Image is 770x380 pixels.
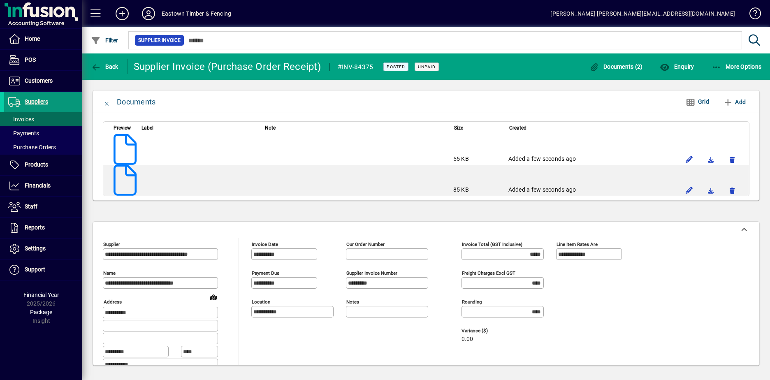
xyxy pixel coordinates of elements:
button: Grid [679,95,716,109]
div: 85 KB [453,185,500,194]
span: Filter [91,37,118,44]
div: Supplier Invoice (Purchase Order Receipt) [134,60,321,73]
span: Support [25,266,45,273]
mat-label: Supplier [103,241,120,247]
a: Customers [4,71,82,91]
a: Support [4,260,82,280]
a: Home [4,29,82,49]
span: Settings [25,245,46,252]
mat-label: Name [103,270,116,276]
a: POS [4,50,82,70]
button: Add [109,6,135,21]
button: Filter [89,33,121,48]
span: Customers [25,77,53,84]
span: Reports [25,224,45,231]
span: Grid [686,95,709,109]
mat-label: Rounding [462,299,482,305]
button: Edit [683,153,696,166]
span: More Options [712,63,762,70]
span: Posted [387,64,405,70]
a: View on map [207,290,220,304]
mat-label: Invoice Total (GST inclusive) [462,241,522,247]
mat-label: Supplier invoice number [346,270,397,276]
span: Financials [25,182,51,189]
button: Enquiry [658,59,696,74]
button: Remove [726,183,739,197]
span: Products [25,161,48,168]
span: Suppliers [25,98,48,105]
a: Invoices [4,112,82,126]
a: Purchase Orders [4,140,82,154]
span: POS [25,56,36,63]
span: Supplier Invoice [138,36,181,44]
span: Label [141,123,153,132]
span: Unpaid [418,64,436,70]
div: Added a few seconds ago [508,155,675,163]
span: Size [454,123,463,132]
a: Settings [4,239,82,259]
a: Payments [4,126,82,140]
span: Purchase Orders [8,144,56,151]
span: Documents (2) [589,63,643,70]
a: Reports [4,218,82,238]
div: #INV-84375 [338,60,373,74]
div: 55 KB [453,155,500,163]
span: Add [723,95,746,109]
mat-label: Invoice date [252,241,278,247]
div: Documents [117,95,155,109]
a: Download [704,183,717,197]
button: Remove [726,153,739,166]
a: Download [704,153,717,166]
button: Add [720,95,749,109]
mat-label: Freight charges excl GST [462,270,515,276]
button: Profile [135,6,162,21]
a: Knowledge Base [743,2,760,28]
mat-label: Notes [346,299,359,305]
div: Eastown Timber & Fencing [162,7,231,20]
button: Edit [683,183,696,197]
a: Financials [4,176,82,196]
span: Invoices [8,116,34,123]
span: Payments [8,130,39,137]
button: More Options [710,59,764,74]
div: Added a few seconds ago [508,185,675,194]
span: Financial Year [23,292,59,298]
span: Staff [25,203,37,210]
a: Staff [4,197,82,217]
span: Variance ($) [462,328,511,334]
span: Back [91,63,118,70]
span: 0.00 [462,336,473,343]
button: Back [89,59,121,74]
button: Documents (2) [587,59,645,74]
mat-label: Payment due [252,270,279,276]
app-page-header-button: Back [82,59,128,74]
span: Preview [114,123,131,132]
span: Created [509,123,526,132]
span: Home [25,35,40,42]
span: Note [265,123,276,132]
span: Package [30,309,52,315]
a: Products [4,155,82,175]
mat-label: Location [252,299,270,305]
mat-label: Line item rates are [557,241,598,247]
button: Close [97,92,117,112]
span: Enquiry [660,63,694,70]
mat-label: Our order number [346,241,385,247]
div: [PERSON_NAME] [PERSON_NAME][EMAIL_ADDRESS][DOMAIN_NAME] [550,7,735,20]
